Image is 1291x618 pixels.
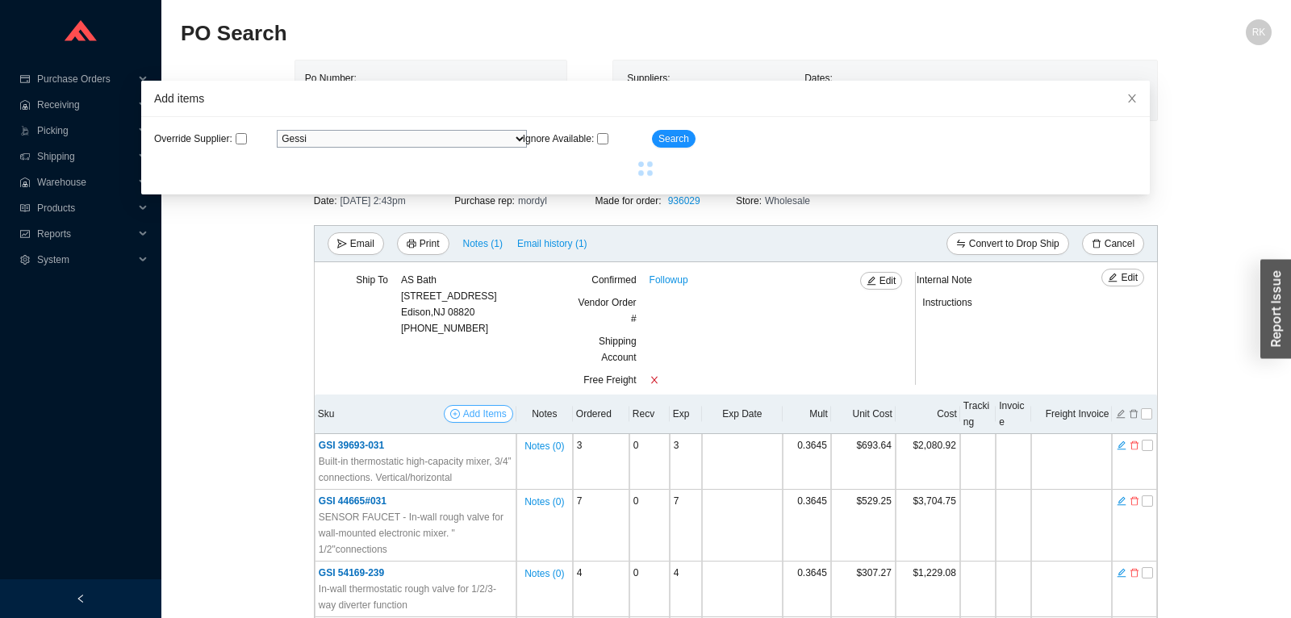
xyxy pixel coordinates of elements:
button: deleteCancel [1082,232,1144,255]
span: Made for order: [595,195,665,207]
span: credit-card [19,74,31,84]
span: read [19,203,31,213]
span: plus-circle [450,409,460,420]
span: Date: [314,195,341,207]
th: Invoice [996,395,1031,434]
span: SENSOR FAUCET - In-wall rough valve for wall-mounted electronic mixer. " 1/2"connections [319,509,512,557]
span: fund [19,229,31,239]
button: edit [1115,407,1126,418]
span: Free Freight [583,374,636,386]
span: close [1126,93,1138,104]
th: Exp [670,395,702,434]
div: Suppliers: [623,70,800,111]
span: mordyl [518,195,547,207]
span: Vendor Order # [579,297,637,324]
td: $2,080.92 [896,434,960,490]
span: delete [1130,440,1139,451]
button: Notes (1) [462,235,503,246]
span: Notes ( 1 ) [463,236,503,252]
span: Cancel [1105,236,1134,252]
span: Instructions [922,297,971,308]
span: left [76,594,86,603]
span: close [650,375,659,385]
span: Edit [1121,269,1138,286]
div: [PHONE_NUMBER] [401,272,497,336]
button: sendEmail [328,232,384,255]
span: swap [956,239,966,250]
span: edit [867,276,876,287]
span: GSI 54169-239 [319,567,384,578]
button: Close [1114,81,1150,116]
span: edit [1117,495,1126,507]
span: delete [1130,495,1139,507]
span: Notes ( 0 ) [524,494,564,510]
button: Email history (1) [516,232,588,255]
th: Recv [629,395,670,434]
h2: PO Search [181,19,999,48]
div: Add items [154,90,1137,107]
button: delete [1129,494,1140,505]
span: Picking [37,118,134,144]
span: Email history (1) [517,236,587,252]
span: Reports [37,221,134,247]
th: Notes [516,395,573,434]
span: RK [1252,19,1266,45]
th: Cost [896,395,960,434]
span: System [37,247,134,273]
span: GSI 39693-031 [319,440,384,451]
th: Mult [783,395,831,434]
div: Dates: [800,70,978,111]
button: Notes (0) [524,493,565,504]
button: Search [652,130,696,148]
span: Internal Note [917,274,972,286]
button: swapConvert to Drop Ship [946,232,1069,255]
td: 0 [629,562,670,617]
span: Edit [879,273,896,289]
button: edit [1116,438,1127,449]
td: 0.3645 [783,434,831,490]
span: Search [658,131,689,147]
span: Ignore Available : [523,134,595,144]
button: Notes (0) [524,437,565,449]
th: Exp Date [702,395,783,434]
span: edit [1117,567,1126,578]
span: Purchase Orders [37,66,134,92]
td: 3 [670,434,702,490]
td: 0.3645 [783,562,831,617]
span: send [337,239,347,250]
td: $529.25 [831,490,896,562]
span: Store: [736,195,765,207]
span: printer [407,239,416,250]
span: Purchase rep: [454,195,518,207]
span: Warehouse [37,169,134,195]
span: [DATE] 2:43pm [341,195,406,207]
span: Built-in thermostatic high-capacity mixer, 3/4” connections. Vertical/horizontal [319,453,512,486]
span: edit [1108,273,1118,284]
input: Override Supplier: [236,133,247,144]
td: 4 [670,562,702,617]
span: Ship To [356,274,388,286]
a: 936029 [668,195,700,207]
td: 0.3645 [783,490,831,562]
td: 3 [573,434,629,490]
span: delete [1130,567,1139,578]
td: 0 [629,490,670,562]
span: Shipping [37,144,134,169]
span: Receiving [37,92,134,118]
th: Tracking [960,395,996,434]
span: Convert to Drop Ship [969,236,1059,252]
button: delete [1128,407,1139,418]
a: Followup [650,272,688,288]
td: 0 [629,434,670,490]
span: Print [420,236,440,252]
td: 7 [670,490,702,562]
td: $693.64 [831,434,896,490]
th: Freight Invoice [1031,395,1112,434]
button: edit [1116,566,1127,577]
div: Po Number: [305,70,494,111]
span: Email [350,236,374,252]
button: delete [1129,566,1140,577]
span: delete [1092,239,1101,250]
button: printerPrint [397,232,449,255]
td: $1,229.08 [896,562,960,617]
